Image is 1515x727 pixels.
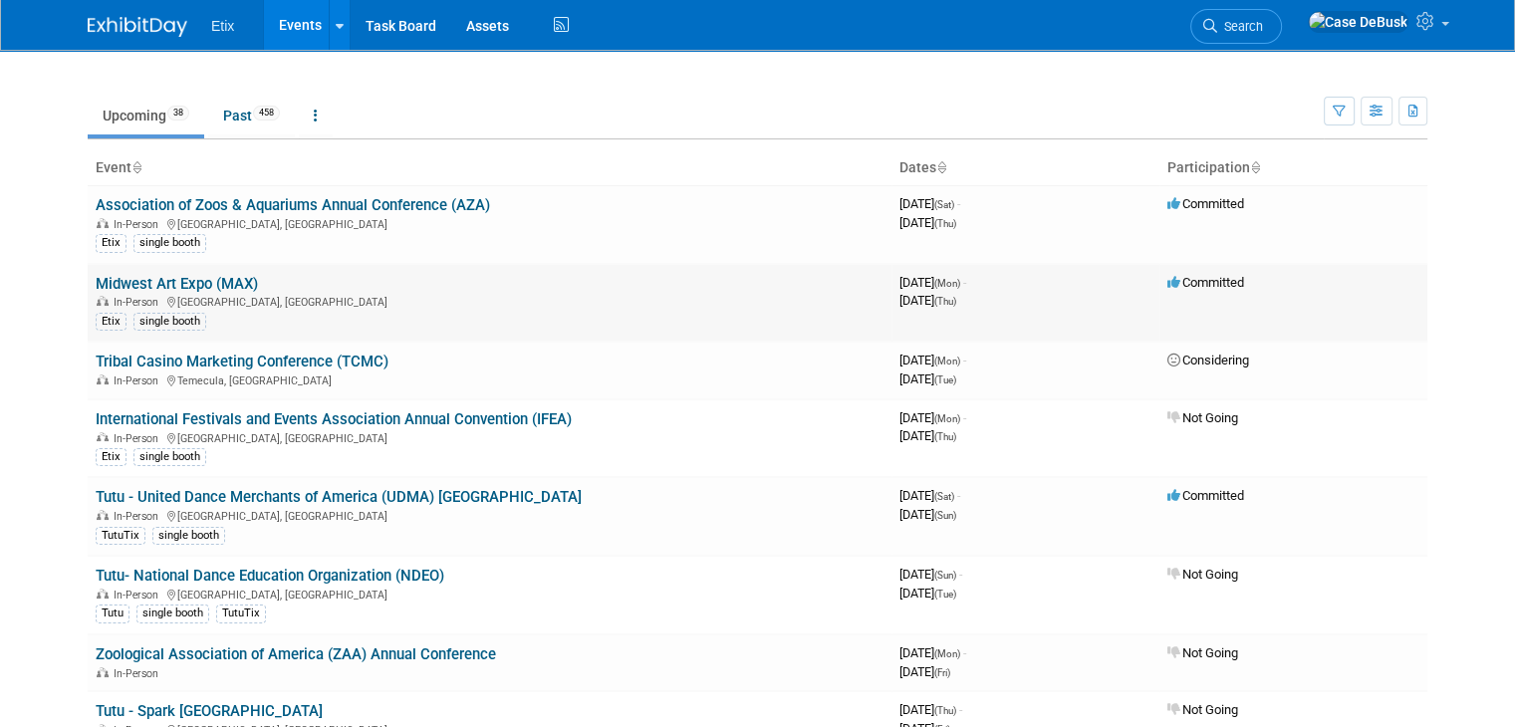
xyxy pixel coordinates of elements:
[934,296,956,307] span: (Thu)
[934,667,950,678] span: (Fri)
[963,645,966,660] span: -
[1167,353,1249,367] span: Considering
[934,374,956,385] span: (Tue)
[934,705,956,716] span: (Thu)
[959,567,962,582] span: -
[891,151,1159,185] th: Dates
[96,429,884,445] div: [GEOGRAPHIC_DATA], [GEOGRAPHIC_DATA]
[97,510,109,520] img: In-Person Event
[208,97,295,134] a: Past458
[899,196,960,211] span: [DATE]
[934,278,960,289] span: (Mon)
[114,589,164,602] span: In-Person
[96,313,126,331] div: Etix
[96,353,388,370] a: Tribal Casino Marketing Conference (TCMC)
[1250,159,1260,175] a: Sort by Participation Type
[957,488,960,503] span: -
[899,410,966,425] span: [DATE]
[899,567,962,582] span: [DATE]
[96,567,444,585] a: Tutu- National Dance Education Organization (NDEO)
[899,275,966,290] span: [DATE]
[934,570,956,581] span: (Sun)
[934,218,956,229] span: (Thu)
[97,218,109,228] img: In-Person Event
[114,218,164,231] span: In-Person
[114,667,164,680] span: In-Person
[88,151,891,185] th: Event
[114,432,164,445] span: In-Person
[96,488,582,506] a: Tutu - United Dance Merchants of America (UDMA) [GEOGRAPHIC_DATA]
[934,648,960,659] span: (Mon)
[934,491,954,502] span: (Sat)
[899,702,962,717] span: [DATE]
[96,293,884,309] div: [GEOGRAPHIC_DATA], [GEOGRAPHIC_DATA]
[88,17,187,37] img: ExhibitDay
[96,275,258,293] a: Midwest Art Expo (MAX)
[899,428,956,443] span: [DATE]
[97,667,109,677] img: In-Person Event
[899,371,956,386] span: [DATE]
[133,448,206,466] div: single booth
[152,527,225,545] div: single booth
[133,234,206,252] div: single booth
[96,215,884,231] div: [GEOGRAPHIC_DATA], [GEOGRAPHIC_DATA]
[114,296,164,309] span: In-Person
[899,664,950,679] span: [DATE]
[963,353,966,367] span: -
[96,527,145,545] div: TutuTix
[96,702,323,720] a: Tutu - Spark [GEOGRAPHIC_DATA]
[1159,151,1427,185] th: Participation
[934,431,956,442] span: (Thu)
[1167,275,1244,290] span: Committed
[96,448,126,466] div: Etix
[96,586,884,602] div: [GEOGRAPHIC_DATA], [GEOGRAPHIC_DATA]
[96,234,126,252] div: Etix
[1167,702,1238,717] span: Not Going
[959,702,962,717] span: -
[963,410,966,425] span: -
[1167,567,1238,582] span: Not Going
[131,159,141,175] a: Sort by Event Name
[936,159,946,175] a: Sort by Start Date
[1167,645,1238,660] span: Not Going
[934,199,954,210] span: (Sat)
[96,507,884,523] div: [GEOGRAPHIC_DATA], [GEOGRAPHIC_DATA]
[899,353,966,367] span: [DATE]
[1217,19,1263,34] span: Search
[253,106,280,121] span: 458
[934,510,956,521] span: (Sun)
[899,215,956,230] span: [DATE]
[97,296,109,306] img: In-Person Event
[934,589,956,600] span: (Tue)
[899,293,956,308] span: [DATE]
[1167,196,1244,211] span: Committed
[1308,11,1408,33] img: Case DeBusk
[97,432,109,442] img: In-Person Event
[1167,488,1244,503] span: Committed
[216,605,266,622] div: TutuTix
[133,313,206,331] div: single booth
[96,410,572,428] a: International Festivals and Events Association Annual Convention (IFEA)
[1190,9,1282,44] a: Search
[96,645,496,663] a: Zoological Association of America (ZAA) Annual Conference
[934,356,960,366] span: (Mon)
[899,507,956,522] span: [DATE]
[97,589,109,599] img: In-Person Event
[934,413,960,424] span: (Mon)
[899,645,966,660] span: [DATE]
[211,18,234,34] span: Etix
[136,605,209,622] div: single booth
[1167,410,1238,425] span: Not Going
[96,605,129,622] div: Tutu
[899,586,956,601] span: [DATE]
[963,275,966,290] span: -
[167,106,189,121] span: 38
[96,196,490,214] a: Association of Zoos & Aquariums Annual Conference (AZA)
[114,510,164,523] span: In-Person
[899,488,960,503] span: [DATE]
[957,196,960,211] span: -
[88,97,204,134] a: Upcoming38
[114,374,164,387] span: In-Person
[97,374,109,384] img: In-Person Event
[96,371,884,387] div: Temecula, [GEOGRAPHIC_DATA]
